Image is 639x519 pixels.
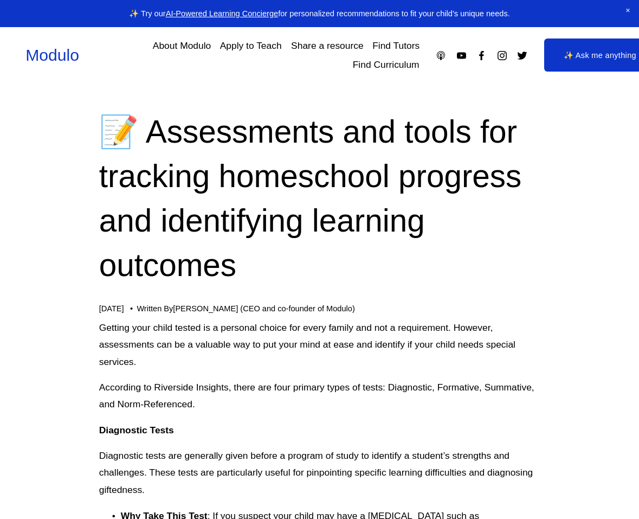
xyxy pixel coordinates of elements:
[25,46,79,64] a: Modulo
[291,36,364,55] a: Share a resource
[476,50,487,61] a: Facebook
[517,50,528,61] a: Twitter
[99,110,540,287] h1: 📝 Assessments and tools for tracking homeschool progress and identifying learning outcomes
[137,304,354,314] div: Written By
[99,447,540,498] p: Diagnostic tests are generally given before a program of study to identify a student’s strengths ...
[99,304,124,313] span: [DATE]
[456,50,467,61] a: YouTube
[153,36,211,55] a: About Modulo
[220,36,282,55] a: Apply to Teach
[99,319,540,370] p: Getting your child tested is a personal choice for every family and not a requirement. However, a...
[173,304,354,313] a: [PERSON_NAME] (CEO and co-founder of Modulo)
[435,50,447,61] a: Apple Podcasts
[353,55,419,74] a: Find Curriculum
[372,36,419,55] a: Find Tutors
[99,379,540,413] p: According to Riverside Insights, there are four primary types of tests: Diagnostic, Formative, Su...
[166,9,278,18] a: AI-Powered Learning Concierge
[496,50,508,61] a: Instagram
[99,425,174,435] strong: Diagnostic Tests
